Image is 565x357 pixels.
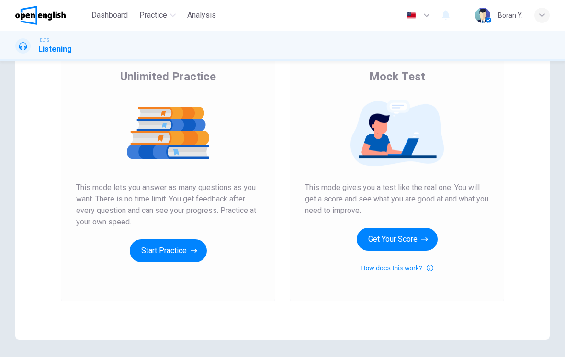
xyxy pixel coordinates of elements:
[15,6,66,25] img: OpenEnglish logo
[183,7,220,24] button: Analysis
[15,6,88,25] a: OpenEnglish logo
[369,69,425,84] span: Mock Test
[91,10,128,21] span: Dashboard
[38,37,49,44] span: IELTS
[405,12,417,19] img: en
[76,182,260,228] span: This mode lets you answer as many questions as you want. There is no time limit. You get feedback...
[139,10,167,21] span: Practice
[361,262,433,274] button: How does this work?
[120,69,216,84] span: Unlimited Practice
[130,239,207,262] button: Start Practice
[187,10,216,21] span: Analysis
[498,10,523,21] div: Boran Y.
[136,7,180,24] button: Practice
[88,7,132,24] button: Dashboard
[38,44,72,55] h1: Listening
[357,228,438,251] button: Get Your Score
[305,182,489,216] span: This mode gives you a test like the real one. You will get a score and see what you are good at a...
[475,8,490,23] img: Profile picture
